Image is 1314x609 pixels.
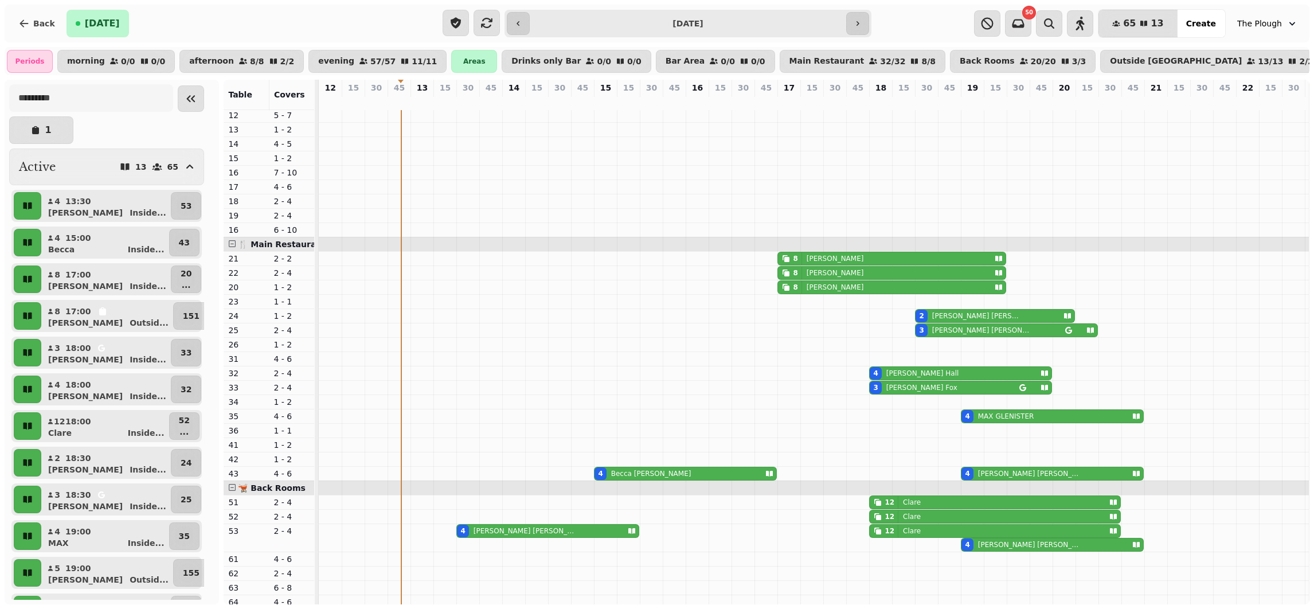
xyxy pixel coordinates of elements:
p: 0 [1151,96,1160,107]
p: 0 [1220,96,1229,107]
p: 30 [738,82,749,93]
p: 25 [228,325,264,336]
p: 0 [440,96,449,107]
p: 0 [555,96,564,107]
button: Active1365 [9,149,204,185]
p: 15 [348,82,359,93]
p: 8 [54,306,61,317]
p: 30 [1196,82,1207,93]
p: 15 [228,153,264,164]
p: Inside ... [128,244,165,255]
p: 20 [181,268,191,279]
button: Back Rooms20/203/3 [950,50,1096,73]
p: 17 [968,96,977,107]
p: 15 [990,82,1001,93]
button: Main Restaurant32/328/8 [780,50,945,73]
p: [PERSON_NAME] [807,283,864,292]
div: 8 [793,283,797,292]
p: 0 [1243,96,1252,107]
p: [PERSON_NAME] [PERSON_NAME] [474,526,578,536]
p: 13 / 13 [1258,57,1283,65]
p: 33 [181,347,191,358]
button: The Plough [1230,13,1305,34]
p: 32 [228,368,264,379]
p: 0 [738,96,748,107]
span: Create [1186,19,1216,28]
button: 6513 [1098,10,1178,37]
button: 419:00MAXInside... [44,522,167,550]
p: 0 [394,96,404,107]
p: 20 / 20 [1031,57,1056,65]
button: 413:30[PERSON_NAME]Inside... [44,192,169,220]
p: [PERSON_NAME] [48,391,123,402]
p: 13:30 [65,196,91,207]
button: 1 [9,116,73,144]
button: 32 [171,376,201,403]
p: 2 [54,452,61,464]
p: 0 [578,96,587,107]
button: afternoon8/82/2 [179,50,304,73]
p: [PERSON_NAME] [48,207,123,218]
p: 36 [228,425,264,436]
p: 43 [179,237,190,248]
p: 15 [715,82,726,93]
p: 0 [830,96,839,107]
p: 19:00 [65,526,91,537]
p: 30 [830,82,840,93]
p: 15 [1174,82,1184,93]
button: 33 [171,339,201,366]
p: 45 [761,82,772,93]
p: [PERSON_NAME] [PERSON_NAME] [978,540,1083,549]
p: 12 [324,82,335,93]
p: 6 - 10 [273,224,310,236]
p: 45 [1036,82,1047,93]
p: 65 [167,163,178,171]
button: 218:30[PERSON_NAME]Inside... [44,449,169,477]
p: 155 [183,567,200,579]
div: Periods [7,50,53,73]
p: 52 [179,415,190,426]
p: 2 - 4 [273,210,310,221]
p: 0 [853,96,862,107]
div: 12 [885,526,894,536]
p: 0 [693,96,702,107]
p: 35 [228,411,264,422]
p: Inside ... [128,537,165,549]
p: 30 [463,82,474,93]
div: 4 [460,526,465,536]
p: 45 [1219,82,1230,93]
p: 14 [509,82,519,93]
p: 24 [181,457,191,469]
p: 4 [54,232,61,244]
p: 0 [509,96,518,107]
p: 14 [228,138,264,150]
p: afternoon [189,57,234,66]
p: Outside [GEOGRAPHIC_DATA] [1110,57,1242,66]
button: 318:00[PERSON_NAME]Inside... [44,339,169,366]
p: [PERSON_NAME] [807,254,864,263]
div: 8 [793,268,797,278]
p: 45 [944,82,955,93]
p: 35 [179,530,190,542]
p: Clare [903,526,921,536]
p: 2 / 2 [280,57,295,65]
p: evening [318,57,354,66]
p: 2 - 4 [273,196,310,207]
p: 18:30 [65,452,91,464]
p: 34 [228,396,264,408]
p: 4 - 6 [273,181,310,193]
p: 25 [181,494,191,505]
div: 4 [873,369,878,378]
p: 17:00 [65,306,91,317]
p: 0 / 0 [121,57,135,65]
button: 318:30[PERSON_NAME]Inside... [44,486,169,513]
p: 0 [326,96,335,107]
p: 53 [181,200,191,212]
p: 0 / 0 [721,57,735,65]
p: 0 / 0 [597,57,611,65]
p: 0 [761,96,771,107]
p: 32 / 32 [880,57,905,65]
p: Outsid ... [130,317,169,329]
button: 151 [173,302,209,330]
p: 21 [1151,82,1162,93]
